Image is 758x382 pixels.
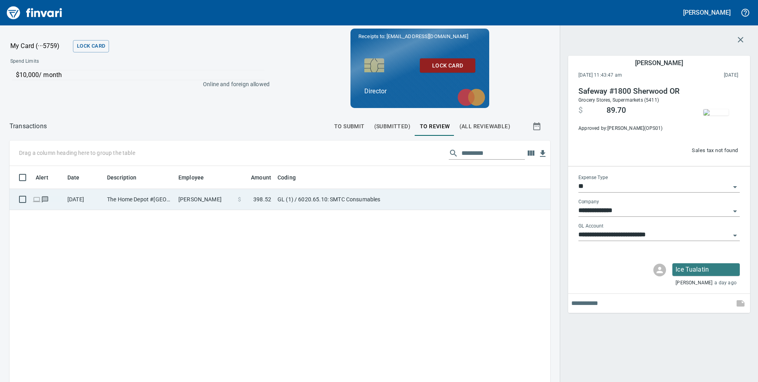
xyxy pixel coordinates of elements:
[107,173,137,182] span: Description
[41,197,49,202] span: Has messages
[104,189,175,210] td: The Home Depot #[GEOGRAPHIC_DATA]
[676,279,712,287] span: [PERSON_NAME]
[274,189,473,210] td: GL (1) / 6020.65.10: SMTC Consumables
[676,265,737,274] p: Ice Tualatin
[690,145,740,157] button: Sales tax not found
[731,294,750,313] span: This records your note into the expense. If you would like to send a message to an employee inste...
[729,230,741,241] button: Open
[10,122,47,131] p: Transactions
[537,148,549,160] button: Download Table
[67,173,90,182] span: Date
[4,80,270,88] p: Online and foreign allowed
[67,173,80,182] span: Date
[420,58,475,73] button: Lock Card
[178,173,214,182] span: Employee
[578,224,603,229] label: GL Account
[681,6,733,19] button: [PERSON_NAME]
[5,3,64,22] img: Finvari
[16,70,264,80] p: $10,000 / month
[525,117,550,136] button: Show transactions within a particular date range
[703,109,729,116] img: receipts%2Ftapani%2F2025-09-11%2FdDaZX8JUyyeI0KH0W5cbBD8H2fn2__XsvLBiJ6gYAK7Rscf2mP_thumb.jpg
[107,173,147,182] span: Description
[175,189,235,210] td: [PERSON_NAME]
[386,33,469,40] span: [EMAIL_ADDRESS][DOMAIN_NAME]
[33,197,41,202] span: Online transaction
[729,206,741,217] button: Open
[358,33,481,41] p: Receipts to:
[578,87,685,96] h4: Safeway #1800 Sherwood OR
[10,122,47,131] nav: breadcrumb
[251,173,271,182] span: Amount
[364,87,475,96] p: Director
[374,122,410,131] span: (Submitted)
[278,173,296,182] span: Coding
[525,147,537,159] button: Choose columns to display
[253,195,271,203] span: 398.52
[607,106,626,115] span: 89.70
[578,200,599,205] label: Company
[673,71,738,79] span: [DATE]
[77,42,105,51] span: Lock Card
[178,173,204,182] span: Employee
[578,71,673,79] span: [DATE] 11:43:47 am
[241,173,271,182] span: Amount
[578,125,685,133] span: Approved by: [PERSON_NAME] ( OPS01 )
[692,146,738,155] span: Sales tax not found
[426,61,469,71] span: Lock Card
[578,106,583,115] span: $
[36,173,48,182] span: Alert
[10,41,70,51] p: My Card (···5759)
[334,122,365,131] span: To Submit
[729,181,741,193] button: Open
[36,173,59,182] span: Alert
[64,189,104,210] td: [DATE]
[731,30,750,49] button: Close transaction
[714,279,737,287] span: a day ago
[238,195,241,203] span: $
[578,176,608,180] label: Expense Type
[19,149,135,157] p: Drag a column heading here to group the table
[459,122,510,131] span: (All Reviewable)
[73,40,109,52] button: Lock Card
[683,8,731,17] h5: [PERSON_NAME]
[10,58,153,66] span: Spend Limits
[578,97,659,103] span: Grocery Stores, Supermarkets (5411)
[635,59,683,67] h5: [PERSON_NAME]
[278,173,306,182] span: Coding
[420,122,450,131] span: To Review
[454,85,489,110] img: mastercard.svg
